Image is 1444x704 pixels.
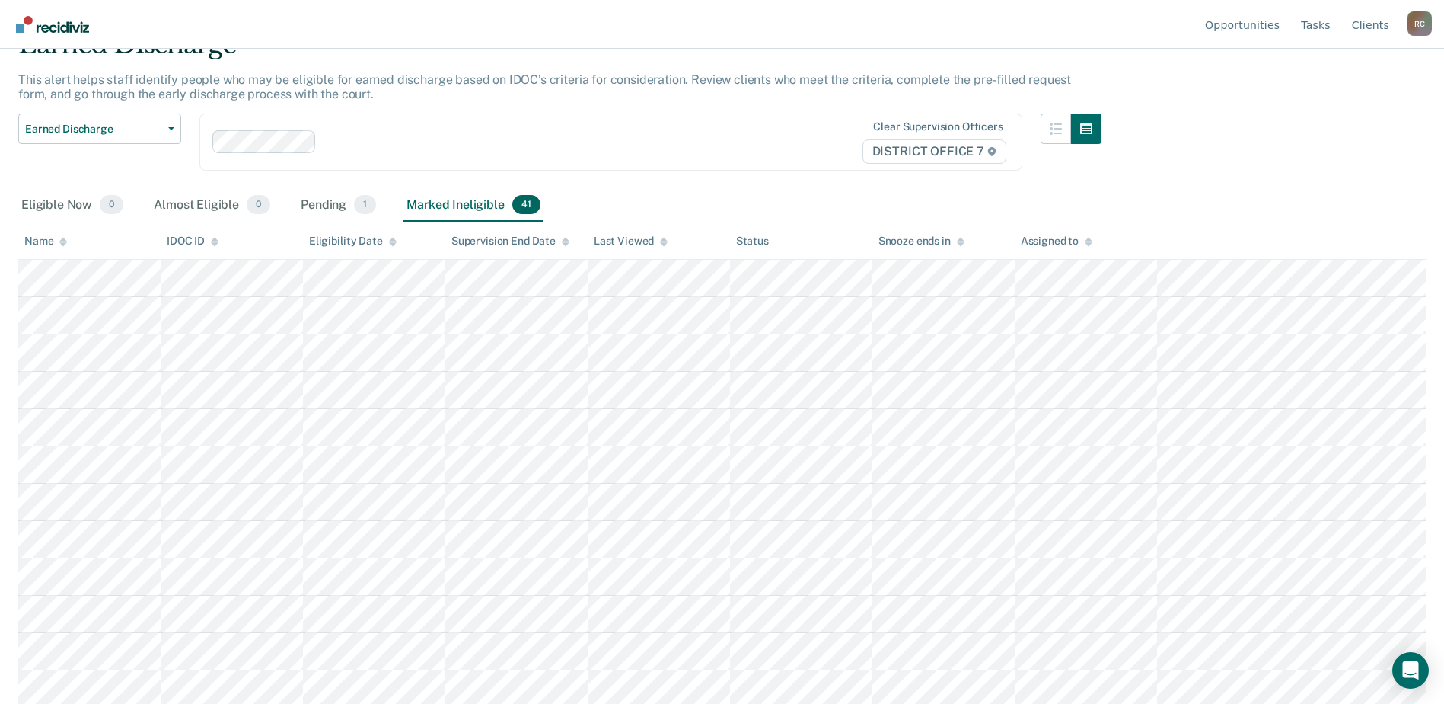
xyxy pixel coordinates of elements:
div: Almost Eligible0 [151,189,273,222]
span: 1 [354,195,376,215]
span: Earned Discharge [25,123,162,136]
div: Pending1 [298,189,379,222]
div: Eligibility Date [309,235,397,248]
span: 41 [512,195,540,215]
div: Supervision End Date [451,235,569,248]
div: Name [24,235,67,248]
div: Earned Discharge [18,29,1101,72]
div: Snooze ends in [878,235,964,248]
div: Marked Ineligible41 [403,189,543,222]
button: Earned Discharge [18,114,181,144]
div: IDOC ID [167,235,218,248]
button: Profile dropdown button [1407,11,1432,36]
div: Status [736,235,769,248]
span: DISTRICT OFFICE 7 [862,139,1006,164]
span: 0 [247,195,270,215]
span: 0 [100,195,123,215]
div: Open Intercom Messenger [1392,652,1429,689]
img: Recidiviz [16,16,89,33]
div: Clear supervision officers [873,120,1003,133]
p: This alert helps staff identify people who may be eligible for earned discharge based on IDOC’s c... [18,72,1071,101]
div: Eligible Now0 [18,189,126,222]
div: Last Viewed [594,235,668,248]
div: Assigned to [1021,235,1092,248]
div: R C [1407,11,1432,36]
